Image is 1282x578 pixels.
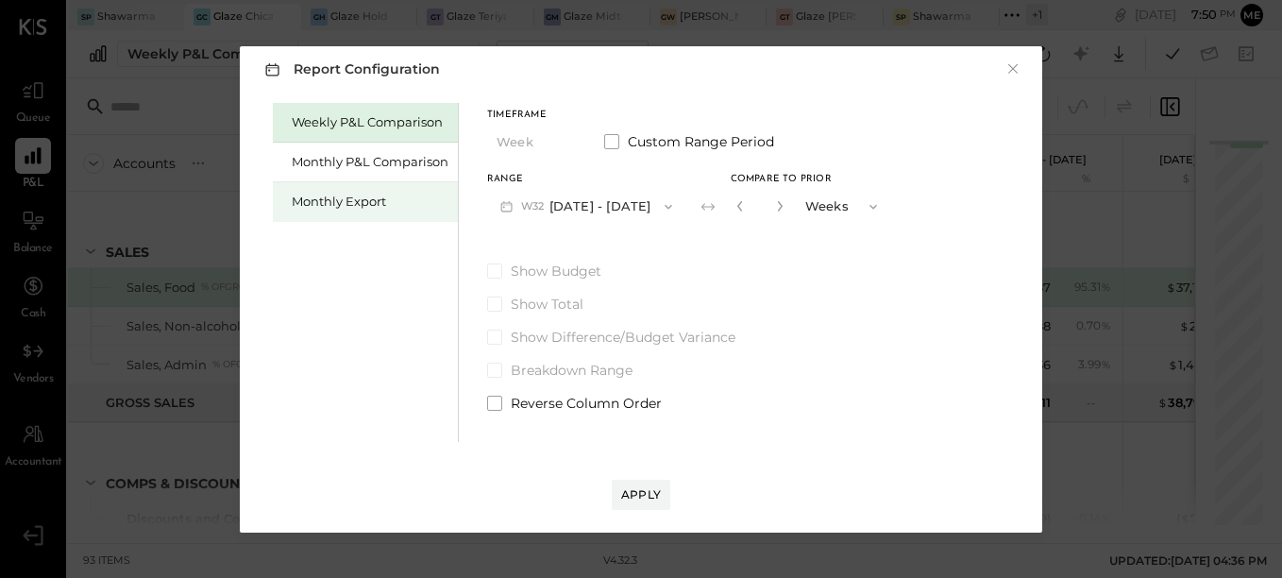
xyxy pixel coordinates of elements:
[511,361,633,380] span: Breakdown Range
[621,486,661,502] div: Apply
[292,193,448,211] div: Monthly Export
[292,153,448,171] div: Monthly P&L Comparison
[628,132,774,151] span: Custom Range Period
[487,175,685,184] div: Range
[731,175,832,184] span: Compare to Prior
[1004,59,1021,78] button: ×
[487,189,685,224] button: W32[DATE] - [DATE]
[511,328,735,347] span: Show Difference/Budget Variance
[511,262,601,280] span: Show Budget
[511,394,662,413] span: Reverse Column Order
[292,113,448,131] div: Weekly P&L Comparison
[511,295,583,314] span: Show Total
[487,125,582,160] button: Week
[487,110,582,120] div: Timeframe
[261,58,440,81] h3: Report Configuration
[521,199,549,214] span: W32
[796,189,890,224] button: Weeks
[612,480,670,510] button: Apply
